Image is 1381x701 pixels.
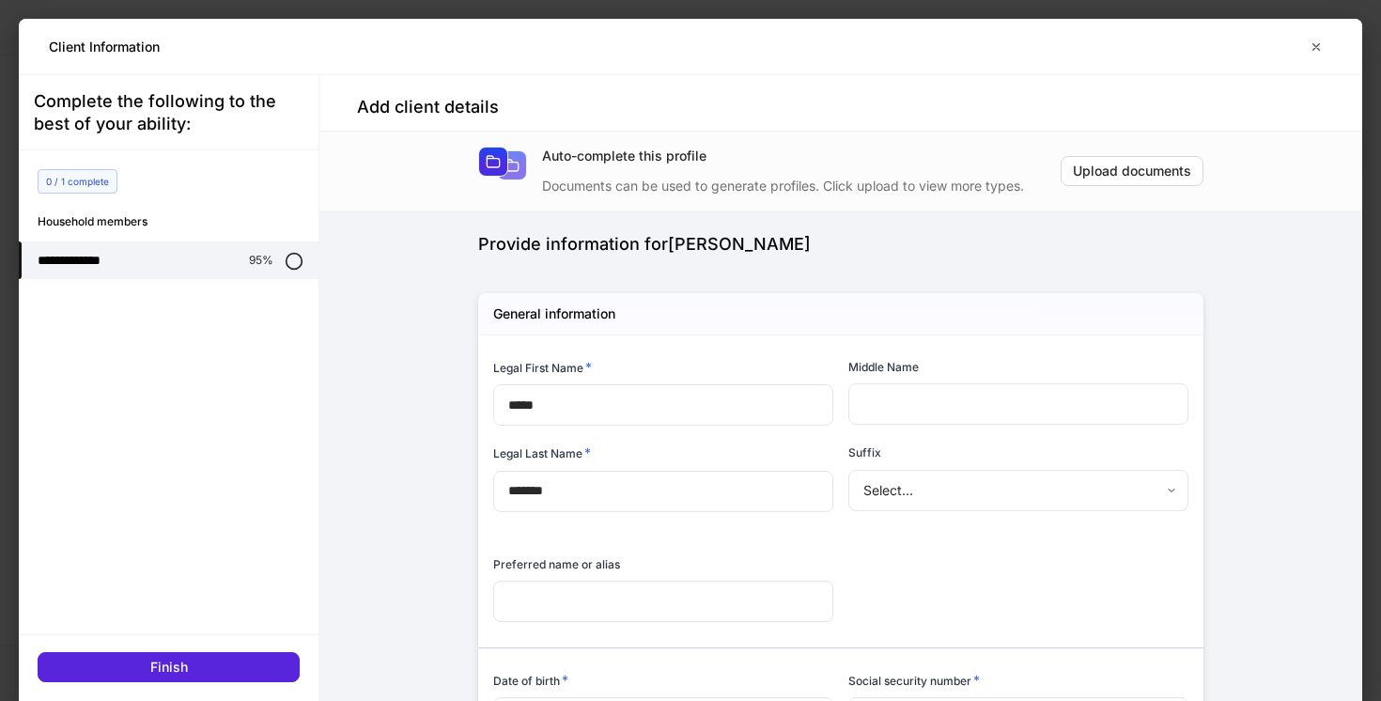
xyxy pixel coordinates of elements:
[49,38,160,56] h5: Client Information
[493,304,615,323] h5: General information
[493,555,620,573] h6: Preferred name or alias
[150,661,188,674] div: Finish
[357,96,499,118] h4: Add client details
[478,233,1203,256] div: Provide information for [PERSON_NAME]
[493,358,592,377] h6: Legal First Name
[848,470,1187,511] div: Select...
[1061,156,1203,186] button: Upload documents
[848,444,881,461] h6: Suffix
[38,169,117,194] div: 0 / 1 complete
[34,90,303,135] div: Complete the following to the best of your ability:
[848,358,919,376] h6: Middle Name
[542,147,1061,165] div: Auto-complete this profile
[493,444,591,462] h6: Legal Last Name
[38,212,318,230] h6: Household members
[848,671,980,690] h6: Social security number
[542,165,1061,195] div: Documents can be used to generate profiles. Click upload to view more types.
[38,652,300,682] button: Finish
[249,253,273,268] p: 95%
[1073,164,1191,178] div: Upload documents
[493,671,568,690] h6: Date of birth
